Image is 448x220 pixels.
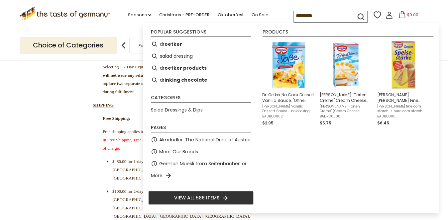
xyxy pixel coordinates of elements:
li: Popular suggestions [151,30,251,37]
a: [PERSON_NAME] "Torten Creme" Cream Cheese Filling 5.3 oz.[PERSON_NAME] "Torten Creme" (Cream Chee... [320,41,372,126]
span: BADRO0002 [262,114,314,119]
strong: SHIPPING [93,103,114,108]
b: oetker [165,40,182,48]
button: $0.00 [394,11,422,21]
span: View all 586 items [174,194,219,201]
b: inking chocolate [165,76,207,84]
span: $6.45 [377,120,389,126]
strong: place two separate orders [106,81,153,86]
span: Dr. Oetker No Cook Dessert Vanilla Sauce, "Ohne Kochen", 1.4 oz. [262,92,314,103]
li: Dr. Oetker Gustin Fine Cornstarch "Speisestaerke", 14.1 oz. [375,38,432,129]
a: On Sale [252,11,269,19]
a: Oktoberfest [218,11,244,19]
span: BADRO0001 [377,114,429,119]
span: [PERSON_NAME] "Torten Creme" Cream Cheese Filling 5.3 oz. [320,92,372,103]
a: Food By Category [139,43,177,48]
li: View all 586 items [148,191,254,205]
a: Salad Dressings & Dips [151,106,203,114]
a: Christmas - PRE-ORDER [159,11,210,19]
li: German Muesli from Seitenbacher: organic and natural food at its best. [148,158,254,170]
a: Seasons [128,11,151,19]
span: $5.75 [320,120,331,126]
li: Products [263,30,433,37]
a: [PERSON_NAME] [PERSON_NAME] Fine Cornstarch "Speisestaerke", 14.1 oz.[PERSON_NAME] fine corn star... [377,41,429,126]
li: Meet Our Brands [148,146,254,158]
span: [PERSON_NAME] "Torten Creme" (Cream Cheese Filling) is an essential tool to make cream-filled tor... [320,104,372,113]
li: Almdudler: The National Drink of Austria [148,134,254,146]
li: Dr. Oetker "Torten Creme" Cream Cheese Filling 5.3 oz. [317,38,375,129]
li: Dr. Oetker No Cook Dessert Vanilla Sauce, "Ohne Kochen", 1.4 oz. [260,38,317,129]
span: Please note: are not included in Free Shipping. Free Shipping does not apply when coupons are use... [103,129,354,151]
span: $ 80.00 for 1-day shipping zones: [GEOGRAPHIC_DATA], [GEOGRAPHIC_DATA], [GEOGRAPHIC_DATA], [GEOGR... [112,159,311,181]
li: salad dressing [148,50,254,62]
span: [PERSON_NAME] fine corn starch is pure corn starch and has a variety of uses. It gives your baked... [377,104,429,113]
span: Free Shipping: [103,116,130,121]
li: Salad Dressings & Dips [148,104,254,116]
li: Pages [151,125,251,132]
a: Almdudler: The National Drink of Austria [159,136,251,144]
li: dr oetker products [148,62,254,74]
li: dr oetker [148,38,254,50]
span: $0.00 [407,12,418,18]
span: Selecting 1-2 Day Express Guaranteed Delivery with UPS, FedEx or USPS is mandatory for all shippi... [103,64,349,94]
img: previous arrow [117,39,130,52]
div: Instant Search Results [143,23,439,213]
b: oetker products [165,64,207,72]
span: [PERSON_NAME] Vanilla Dessert Sauce - no cooking required - is the perfect sauce companion to som... [262,104,314,113]
li: More [148,170,254,182]
p: Choice of Categories [20,37,117,53]
span: Free shipping applies to ground transportation only. [103,129,354,151]
span: [PERSON_NAME] [PERSON_NAME] Fine Cornstarch "Speisestaerke", 14.1 oz. [377,92,429,103]
a: Meet Our Brands [159,148,198,156]
a: Dr. Oetker No Cook Dessert Vanilla Sauce, "Ohne Kochen", 1.4 oz.[PERSON_NAME] Vanilla Dessert Sau... [262,41,314,126]
span: BADRO0008 [320,114,372,119]
li: drinking chocolate [148,74,254,86]
span: $2.95 [262,120,274,126]
li: Categories [151,95,251,103]
span: $100.00 for 2-day shipping zones: [GEOGRAPHIC_DATA], [GEOGRAPHIC_DATA], [GEOGRAPHIC_DATA], [GEOGR... [112,189,311,219]
a: German Muesli from Seitenbacher: organic and natural food at its best. [159,160,251,168]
